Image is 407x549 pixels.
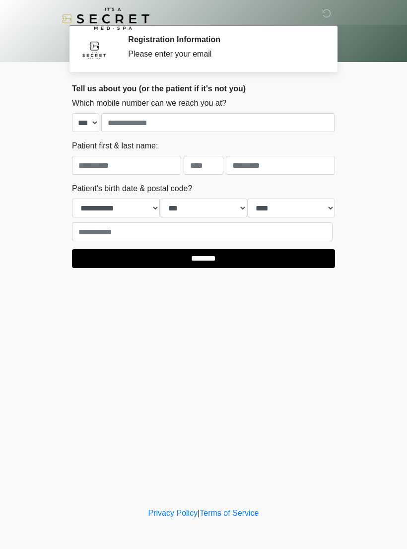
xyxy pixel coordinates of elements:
img: It's A Secret Med Spa Logo [62,7,149,30]
label: Patient's birth date & postal code? [72,183,192,195]
img: Agent Avatar [79,35,109,65]
label: Which mobile number can we reach you at? [72,97,226,109]
div: Please enter your email [128,48,320,60]
a: | [198,509,200,517]
h2: Registration Information [128,35,320,44]
a: Terms of Service [200,509,259,517]
label: Patient first & last name: [72,140,158,152]
a: Privacy Policy [148,509,198,517]
h2: Tell us about you (or the patient if it's not you) [72,84,335,93]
